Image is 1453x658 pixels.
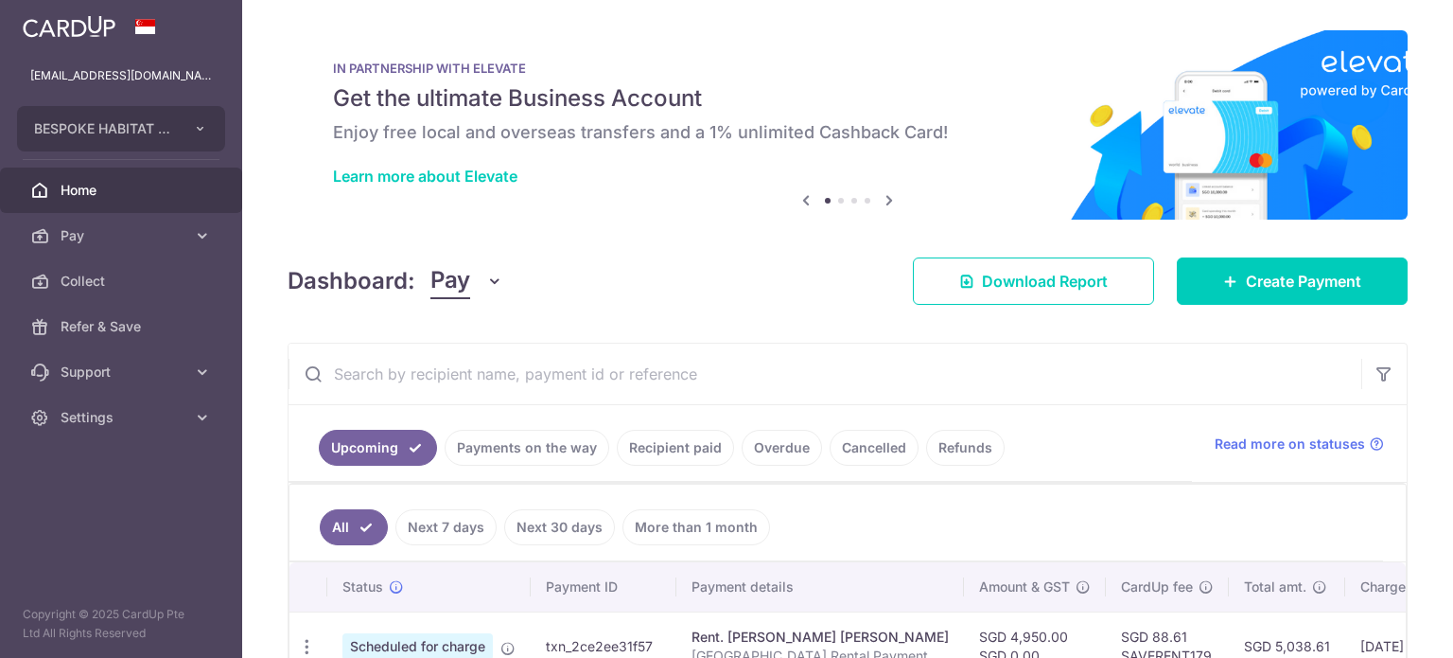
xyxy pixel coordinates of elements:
span: Home [61,181,185,200]
a: Cancelled [830,430,919,466]
span: Refer & Save [61,317,185,336]
h6: Enjoy free local and overseas transfers and a 1% unlimited Cashback Card! [333,121,1362,144]
span: Amount & GST [979,578,1070,596]
a: Read more on statuses [1215,435,1384,453]
span: Create Payment [1246,270,1361,293]
span: Support [61,363,185,382]
a: Learn more about Elevate [333,167,517,186]
a: Create Payment [1177,258,1408,305]
img: CardUp [23,15,115,38]
th: Payment ID [531,562,676,612]
span: CardUp fee [1121,578,1193,596]
button: Pay [430,263,503,299]
button: BESPOKE HABITAT B47KT PTE. LTD. [17,106,225,151]
span: Collect [61,272,185,291]
a: Payments on the way [445,430,609,466]
span: Settings [61,408,185,427]
span: Pay [61,226,185,245]
span: Download Report [982,270,1108,293]
span: Charge date [1360,578,1438,596]
a: Overdue [742,430,822,466]
img: Renovation banner [288,30,1408,220]
a: All [320,509,388,545]
th: Payment details [676,562,964,612]
span: Read more on statuses [1215,435,1365,453]
a: Download Report [913,258,1154,305]
span: Total amt. [1244,578,1306,596]
a: Refunds [926,430,1005,466]
span: Status [342,578,383,596]
a: Recipient paid [617,430,734,466]
span: BESPOKE HABITAT B47KT PTE. LTD. [34,119,174,138]
span: Pay [430,263,470,299]
a: Next 7 days [395,509,497,545]
div: Rent. [PERSON_NAME] [PERSON_NAME] [691,628,949,647]
p: IN PARTNERSHIP WITH ELEVATE [333,61,1362,76]
h5: Get the ultimate Business Account [333,83,1362,114]
a: More than 1 month [622,509,770,545]
a: Next 30 days [504,509,615,545]
input: Search by recipient name, payment id or reference [289,344,1361,404]
p: [EMAIL_ADDRESS][DOMAIN_NAME] [30,66,212,85]
h4: Dashboard: [288,264,415,298]
a: Upcoming [319,430,437,466]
